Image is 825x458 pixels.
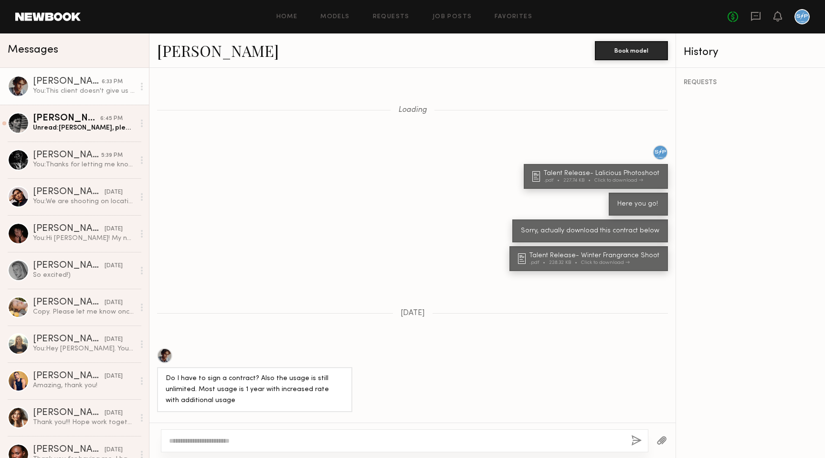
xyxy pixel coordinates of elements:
a: [PERSON_NAME] [157,40,279,61]
div: [PERSON_NAME] [33,77,102,87]
div: [PERSON_NAME] [33,408,105,418]
div: Do I have to sign a contract? Also the usage is still unlimited. Most usage is 1 year with increa... [166,373,344,406]
div: Click to download [581,260,630,265]
div: 5:39 PM [101,151,123,160]
div: Sorry, actually download this contract below [521,226,659,237]
span: Messages [8,44,58,55]
div: Here you go! [617,199,659,210]
div: [PERSON_NAME] [33,151,101,160]
a: Book model [595,46,668,54]
div: You: This client doesn't give us much to work with. I can only offer your day rate at most. [33,87,135,96]
div: REQUESTS [684,79,817,86]
div: [DATE] [105,298,123,307]
div: History [684,47,817,58]
div: [PERSON_NAME] [33,371,105,381]
a: Favorites [495,14,532,20]
div: [DATE] [105,225,123,234]
span: Loading [398,106,427,114]
a: Talent Release- Winter Frangrance Shoot.pdf228.32 KBClick to download [518,252,662,265]
div: Talent Release- Winter Frangrance Shoot [529,252,662,259]
div: Amazing, thank you! [33,381,135,390]
div: [DATE] [105,335,123,344]
div: [DATE] [105,446,123,455]
div: [PERSON_NAME] [33,298,105,307]
div: You: Hi [PERSON_NAME]! My name's [PERSON_NAME] and I'm the production coordinator at [PERSON_NAME... [33,234,135,243]
a: Job Posts [433,14,472,20]
div: You: Thanks for letting me know! We are set for the 24th, so that's okay. Appreciate it and good ... [33,160,135,169]
div: [DATE] [105,409,123,418]
a: Home [276,14,298,20]
div: You: Hey [PERSON_NAME]. Your schedule is probably packed, so I hope you get to see these messages... [33,344,135,353]
div: 227.74 KB [563,178,594,183]
div: You: We are shooting on location in a hotel room. The shoot is for a winter/seasonal fragrance fo... [33,197,135,206]
div: .pdf [529,260,549,265]
button: Book model [595,41,668,60]
div: 6:45 PM [100,114,123,123]
div: Talent Release- Lalicious Photoshoot [544,170,662,177]
div: [PERSON_NAME] [33,261,105,271]
div: 6:33 PM [102,77,123,87]
div: Copy. Please let me know once you have more details. My cell just in case [PHONE_NUMBER] [33,307,135,316]
div: So excited!) [33,271,135,280]
div: Unread: [PERSON_NAME], pleasure to hear from you! Appreciate you reaching out. Definitely am inte... [33,123,135,132]
div: [DATE] [105,188,123,197]
div: [DATE] [105,372,123,381]
div: [PERSON_NAME] [33,335,105,344]
div: [PERSON_NAME] [33,187,105,197]
div: [DATE] [105,262,123,271]
a: Requests [373,14,410,20]
div: 228.32 KB [549,260,581,265]
div: Click to download [594,178,643,183]
a: Models [320,14,349,20]
a: Talent Release- Lalicious Photoshoot.pdf227.74 KBClick to download [532,170,662,183]
span: [DATE] [401,309,425,317]
div: .pdf [544,178,563,183]
div: [PERSON_NAME] [33,224,105,234]
div: [PERSON_NAME] [33,445,105,455]
div: [PERSON_NAME] [33,114,100,123]
div: Thank you!!! Hope work together again 💘 [33,418,135,427]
